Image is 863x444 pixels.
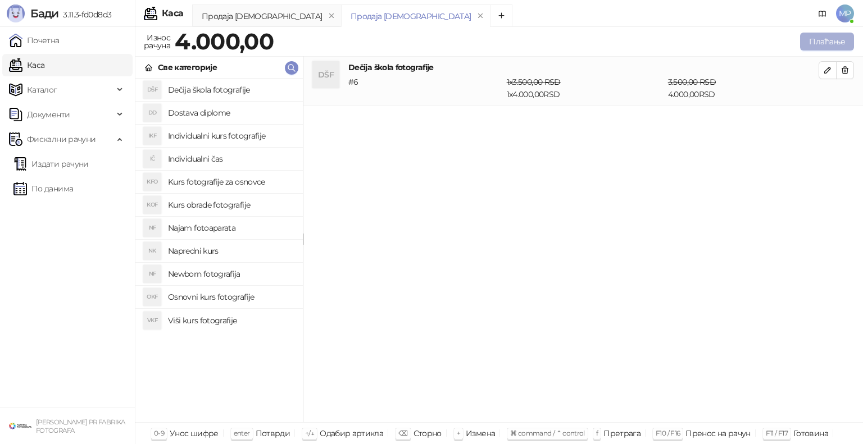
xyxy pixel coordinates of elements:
[143,242,161,260] div: NK
[143,312,161,329] div: VKF
[234,429,250,437] span: enter
[666,76,821,100] div: 4.000,00 RSD
[143,288,161,306] div: OKF
[168,81,294,99] h4: Dečija škola fotografije
[9,54,44,76] a: Каса
[168,219,294,237] h4: Najam fotoaparata
[202,10,322,22] div: Продаја [DEMOGRAPHIC_DATA]
[505,76,666,100] div: 1 x 4.000,00 RSD
[143,150,161,168] div: IČ
[305,429,314,437] span: ↑/↓
[346,76,505,100] div: # 6
[13,177,73,200] a: По данима
[135,79,303,422] div: grid
[473,11,488,21] button: remove
[510,429,585,437] span: ⌘ command / ⌃ control
[320,426,383,441] div: Одабир артикла
[668,77,716,87] span: 3.500,00 RSD
[766,429,788,437] span: F11 / F17
[800,33,854,51] button: Плаћање
[154,429,164,437] span: 0-9
[30,7,58,20] span: Бади
[351,10,471,22] div: Продаја [DEMOGRAPHIC_DATA]
[168,104,294,122] h4: Dostava diplome
[685,426,750,441] div: Пренос на рачун
[457,429,460,437] span: +
[170,426,219,441] div: Унос шифре
[27,79,57,101] span: Каталог
[162,9,183,18] div: Каса
[58,10,111,20] span: 3.11.3-fd0d8d3
[414,426,442,441] div: Сторно
[168,196,294,214] h4: Kurs obrade fotografije
[36,418,125,434] small: [PERSON_NAME] PR FABRIKA FOTOGRAFA
[256,426,290,441] div: Потврди
[168,173,294,191] h4: Kurs fotografije za osnovce
[143,104,161,122] div: DD
[312,61,339,88] div: DŠF
[7,4,25,22] img: Logo
[143,219,161,237] div: NF
[143,173,161,191] div: KFO
[168,127,294,145] h4: Individualni kurs fotografije
[168,288,294,306] h4: Osnovni kurs fotografije
[158,61,217,74] div: Све категорије
[507,77,561,87] span: 1 x 3.500,00 RSD
[466,426,495,441] div: Измена
[793,426,828,441] div: Готовина
[168,242,294,260] h4: Napredni kurs
[814,4,832,22] a: Документација
[143,196,161,214] div: KOF
[9,415,31,437] img: 64x64-companyLogo-38624034-993d-4b3e-9699-b297fbaf4d83.png
[175,28,274,55] strong: 4.000,00
[13,153,89,175] a: Издати рачуни
[27,128,96,150] span: Фискални рачуни
[836,4,854,22] span: MP
[27,103,70,126] span: Документи
[142,30,172,53] div: Износ рачуна
[324,11,339,21] button: remove
[168,265,294,283] h4: Newborn fotografija
[143,127,161,145] div: IKF
[143,81,161,99] div: DŠF
[168,312,294,329] h4: Viši kurs fotografije
[596,429,598,437] span: f
[656,429,680,437] span: F10 / F16
[603,426,641,441] div: Претрага
[490,4,512,27] button: Add tab
[9,29,60,52] a: Почетна
[143,265,161,283] div: NF
[348,61,819,74] h4: Dečija škola fotografije
[398,429,407,437] span: ⌫
[168,150,294,168] h4: Individualni čas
